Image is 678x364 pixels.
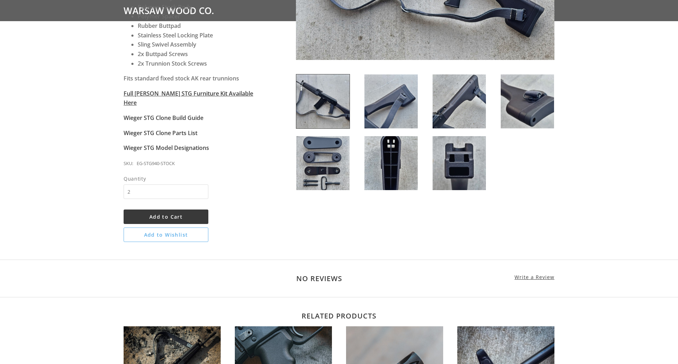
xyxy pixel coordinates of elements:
img: Wieger STG-940 Reproduction Polymer Stock [501,74,554,128]
strong: Polymer Stock Body [138,3,192,11]
a: Wieger STG Model Designations [124,144,209,152]
img: Wieger STG-940 Reproduction Polymer Stock [296,136,350,190]
div: SKU: [124,160,133,168]
a: Full [PERSON_NAME] STG Furniture Kit Available Here [124,90,253,107]
strong: Stainless Steel Locking Plate [138,31,213,39]
div: EG-STG940-STOCK [137,160,175,168]
span: Add to Cart [149,213,183,220]
a: Wieger STG Clone Parts List [124,129,197,137]
strong: Fits standard fixed stock AK rear trunnions [124,74,239,82]
strong: Sling Swivel Assembly [138,41,196,48]
img: Wieger STG-940 Reproduction Polymer Stock [296,74,350,128]
strong: 2x Trunnion Stock Screws [138,60,207,67]
img: Wieger STG-940 Reproduction Polymer Stock [433,74,486,128]
img: Wieger STG-940 Reproduction Polymer Stock [364,74,418,128]
span: Quantity [124,175,208,183]
input: Quantity [124,184,208,199]
h2: Related products [124,311,554,320]
button: Add to Wishlist [124,227,208,242]
a: Write a Review [515,274,554,280]
img: Wieger STG-940 Reproduction Polymer Stock [433,136,486,190]
img: Wieger STG-940 Reproduction Polymer Stock [364,136,418,190]
h2: No Reviews [124,274,554,283]
strong: 2x Buttpad Screws [138,50,188,58]
a: Wieger STG Clone Build Guide [124,114,203,122]
strong: Polymer Spacer [138,12,180,20]
button: Add to Cart [124,210,208,224]
strong: Rubber Buttpad [138,22,181,30]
